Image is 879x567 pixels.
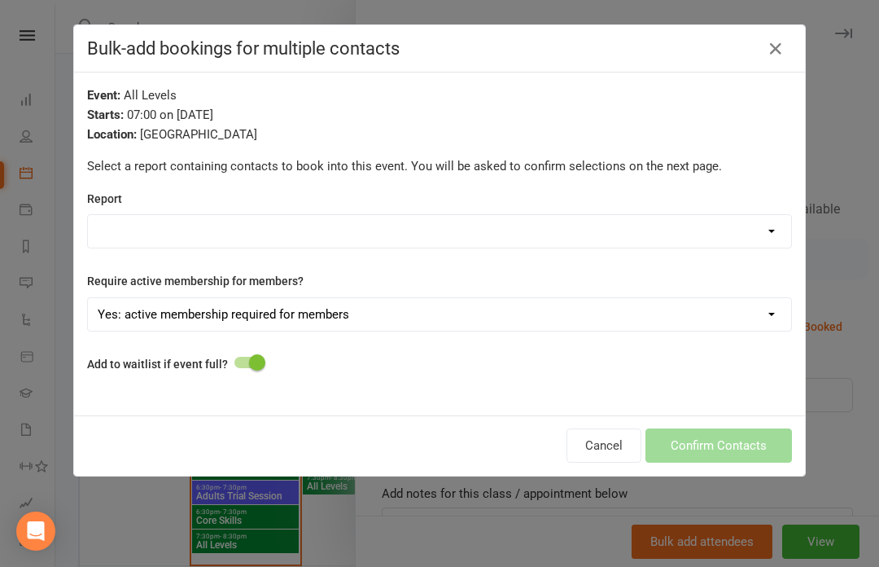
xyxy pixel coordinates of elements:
div: Open Intercom Messenger [16,512,55,551]
button: Cancel [566,429,641,463]
h4: Bulk-add bookings for multiple contacts [87,38,792,59]
div: 07:00 on [DATE] [87,105,792,125]
label: Add to waitlist if event full? [87,355,228,373]
p: Select a report containing contacts to book into this event. You will be asked to confirm selecti... [87,156,792,176]
button: Close [763,36,789,62]
strong: Starts: [87,108,124,122]
strong: Location: [87,127,137,142]
div: All Levels [87,86,792,105]
label: Require active membership for members? [87,272,304,290]
label: Report [87,190,122,208]
div: [GEOGRAPHIC_DATA] [87,125,792,144]
strong: Event: [87,88,120,103]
